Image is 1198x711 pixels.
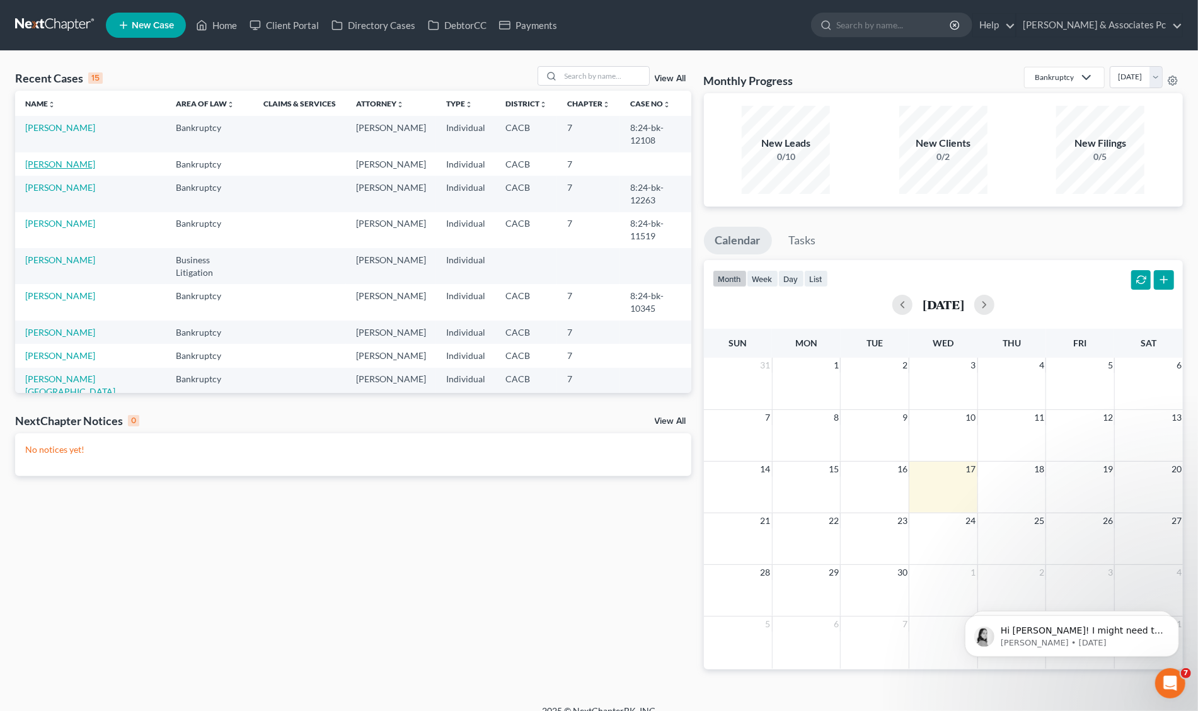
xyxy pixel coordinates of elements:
span: 9 [901,410,909,425]
td: 7 [557,344,620,367]
td: 8:24-bk-10345 [620,284,691,320]
span: 13 [1170,410,1183,425]
span: 10 [965,410,977,425]
a: Case Nounfold_more [630,99,671,108]
a: Chapterunfold_more [567,99,610,108]
a: [PERSON_NAME] [25,159,95,169]
a: [PERSON_NAME] [25,290,95,301]
div: New Filings [1056,136,1144,151]
span: 3 [970,358,977,373]
button: list [804,270,828,287]
td: Individual [436,248,495,284]
span: Fri [1074,338,1087,348]
td: 7 [557,116,620,152]
a: Payments [493,14,563,37]
td: Bankruptcy [166,321,253,344]
span: 7 [764,410,772,425]
div: New Clients [899,136,988,151]
td: CACB [495,344,557,367]
td: Bankruptcy [166,176,253,212]
h3: Monthly Progress [704,73,793,88]
td: [PERSON_NAME] [346,344,436,367]
td: Individual [436,176,495,212]
td: Bankruptcy [166,116,253,152]
span: 28 [759,565,772,580]
span: 21 [759,513,772,528]
span: 7 [1181,668,1191,678]
span: Thu [1003,338,1021,348]
div: 0/10 [742,151,830,163]
td: Individual [436,344,495,367]
td: [PERSON_NAME] [346,321,436,344]
span: 8 [832,410,840,425]
td: 8:24-bk-12108 [620,116,691,152]
iframe: Intercom live chat [1155,668,1185,698]
span: 19 [1102,462,1114,477]
span: 12 [1102,410,1114,425]
a: [PERSON_NAME][GEOGRAPHIC_DATA] [25,373,115,397]
div: 0/2 [899,151,988,163]
span: 17 [965,462,977,477]
span: Sun [729,338,747,348]
td: Individual [436,321,495,344]
span: 6 [1175,358,1183,373]
a: Area of Lawunfold_more [176,99,234,108]
td: CACB [495,176,557,212]
div: Bankruptcy [1035,72,1074,82]
input: Search by name... [836,13,952,37]
td: CACB [495,212,557,248]
td: Individual [436,116,495,152]
a: View All [655,74,686,83]
td: CACB [495,321,557,344]
span: Wed [933,338,953,348]
td: 8:24-bk-12263 [620,176,691,212]
span: 2 [901,358,909,373]
a: Attorneyunfold_more [356,99,404,108]
td: CACB [495,368,557,404]
p: No notices yet! [25,443,681,456]
td: CACB [495,284,557,320]
td: [PERSON_NAME] [346,116,436,152]
i: unfold_more [48,101,55,108]
td: Individual [436,152,495,176]
td: [PERSON_NAME] [346,176,436,212]
td: [PERSON_NAME] [346,152,436,176]
div: New Leads [742,136,830,151]
div: 0/5 [1056,151,1144,163]
a: [PERSON_NAME] [25,182,95,193]
a: Calendar [704,227,772,254]
span: 26 [1102,513,1114,528]
span: 1 [832,358,840,373]
td: Bankruptcy [166,344,253,367]
td: 7 [557,321,620,344]
span: Mon [795,338,817,348]
a: Typeunfold_more [446,99,473,108]
a: View All [655,417,686,426]
span: 11 [1033,410,1045,425]
td: Individual [436,284,495,320]
button: week [747,270,778,287]
span: 23 [896,513,909,528]
span: 5 [764,617,772,632]
div: Recent Cases [15,71,103,86]
span: 7 [901,617,909,632]
td: [PERSON_NAME] [346,368,436,404]
a: [PERSON_NAME] [25,122,95,133]
a: Nameunfold_more [25,99,55,108]
i: unfold_more [227,101,234,108]
button: month [713,270,747,287]
span: 29 [827,565,840,580]
span: 30 [896,565,909,580]
td: CACB [495,116,557,152]
td: Bankruptcy [166,152,253,176]
td: 7 [557,212,620,248]
a: Help [973,14,1015,37]
span: Tue [867,338,883,348]
th: Claims & Services [253,91,346,116]
i: unfold_more [539,101,547,108]
span: 15 [827,462,840,477]
i: unfold_more [663,101,671,108]
td: 8:24-bk-11519 [620,212,691,248]
a: Districtunfold_more [505,99,547,108]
